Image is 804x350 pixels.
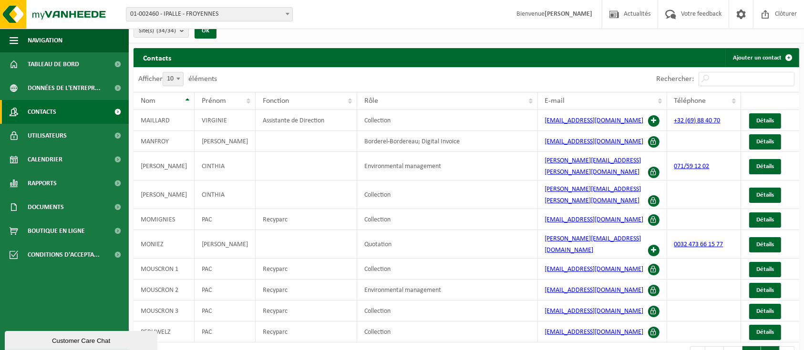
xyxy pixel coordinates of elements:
[195,180,256,209] td: CINTHIA
[263,97,289,105] span: Fonction
[195,280,256,300] td: PAC
[357,152,537,180] td: Environmental management
[134,230,195,259] td: MONIEZ
[749,237,781,252] a: Détails
[357,280,537,300] td: Environmental management
[749,262,781,277] a: Détails
[138,75,217,83] label: Afficher éléments
[156,28,176,34] count: (34/34)
[364,97,378,105] span: Rôle
[756,308,774,314] span: Détails
[134,280,195,300] td: MOUSCRON 2
[749,134,781,150] a: Détails
[28,219,85,243] span: Boutique en ligne
[725,48,798,67] a: Ajouter un contact
[256,209,357,230] td: Recyparc
[134,321,195,342] td: PERUWELZ
[28,171,57,195] span: Rapports
[749,188,781,203] a: Détails
[545,117,644,124] a: [EMAIL_ADDRESS][DOMAIN_NAME]
[28,195,64,219] span: Documents
[749,159,781,174] a: Détails
[134,152,195,180] td: [PERSON_NAME]
[749,325,781,340] a: Détails
[139,24,176,38] span: Site(s)
[195,131,256,152] td: [PERSON_NAME]
[756,287,774,293] span: Détails
[357,110,537,131] td: Collection
[674,97,706,105] span: Téléphone
[545,329,644,336] a: [EMAIL_ADDRESS][DOMAIN_NAME]
[749,304,781,319] a: Détails
[756,241,774,248] span: Détails
[357,131,537,152] td: Borderel-Bordereau; Digital Invoice
[656,76,694,83] label: Rechercher:
[756,163,774,170] span: Détails
[545,186,641,204] a: [PERSON_NAME][EMAIL_ADDRESS][PERSON_NAME][DOMAIN_NAME]
[749,283,781,298] a: Détails
[163,72,184,86] span: 10
[134,259,195,280] td: MOUSCRON 1
[134,48,181,67] h2: Contacts
[756,139,774,145] span: Détails
[674,117,721,124] a: +32 (69) 88 40 70
[256,110,357,131] td: Assistante de Direction
[357,300,537,321] td: Collection
[756,192,774,198] span: Détails
[749,113,781,129] a: Détails
[545,138,644,145] a: [EMAIL_ADDRESS][DOMAIN_NAME]
[202,97,226,105] span: Prénom
[545,216,644,223] a: [EMAIL_ADDRESS][DOMAIN_NAME]
[545,10,592,18] strong: [PERSON_NAME]
[134,110,195,131] td: MAILLARD
[756,217,774,223] span: Détails
[256,280,357,300] td: Recyparc
[195,259,256,280] td: PAC
[545,97,565,105] span: E-mail
[545,157,641,176] a: [PERSON_NAME][EMAIL_ADDRESS][PERSON_NAME][DOMAIN_NAME]
[141,97,155,105] span: Nom
[195,209,256,230] td: PAC
[134,300,195,321] td: MOUSCRON 3
[134,209,195,230] td: MOMIGNIES
[28,100,56,124] span: Contacts
[357,259,537,280] td: Collection
[195,110,256,131] td: VIRGINIE
[134,23,189,38] button: Site(s)(34/34)
[195,321,256,342] td: PAC
[674,163,710,170] a: 071/59 12 02
[756,118,774,124] span: Détails
[756,266,774,272] span: Détails
[674,241,723,248] a: 0032 473 66 15 77
[545,266,644,273] a: [EMAIL_ADDRESS][DOMAIN_NAME]
[126,8,292,21] span: 01-002460 - IPALLE - FROYENNES
[28,52,79,76] span: Tableau de bord
[256,300,357,321] td: Recyparc
[357,209,537,230] td: Collection
[28,76,101,100] span: Données de l'entrepr...
[134,180,195,209] td: [PERSON_NAME]
[195,152,256,180] td: CINTHIA
[28,243,100,267] span: Conditions d'accepta...
[749,212,781,228] a: Détails
[195,23,216,39] button: OK
[545,308,644,315] a: [EMAIL_ADDRESS][DOMAIN_NAME]
[28,124,67,148] span: Utilisateurs
[28,148,62,171] span: Calendrier
[256,321,357,342] td: Recyparc
[545,287,644,294] a: [EMAIL_ADDRESS][DOMAIN_NAME]
[195,300,256,321] td: PAC
[357,230,537,259] td: Quotation
[126,7,293,21] span: 01-002460 - IPALLE - FROYENNES
[357,180,537,209] td: Collection
[5,329,159,350] iframe: chat widget
[134,131,195,152] td: MANFROY
[545,235,641,254] a: [PERSON_NAME][EMAIL_ADDRESS][DOMAIN_NAME]
[256,259,357,280] td: Recyparc
[756,329,774,335] span: Détails
[28,29,62,52] span: Navigation
[163,72,183,86] span: 10
[195,230,256,259] td: [PERSON_NAME]
[357,321,537,342] td: Collection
